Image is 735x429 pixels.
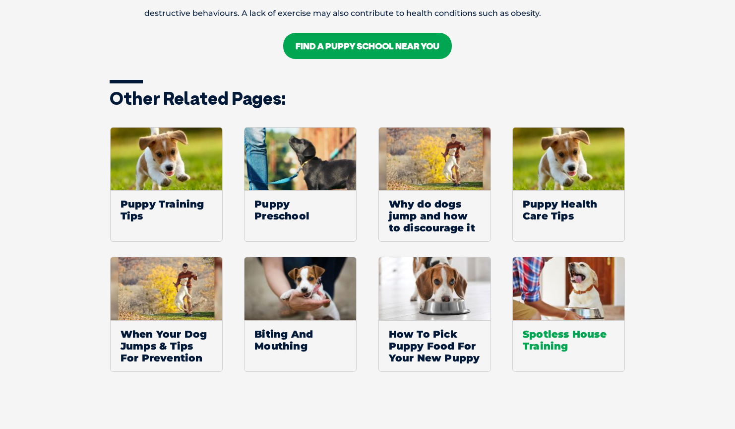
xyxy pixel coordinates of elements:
span: Why do dogs jump and how to discourage it [379,190,490,241]
a: Puppy Training Tips [110,127,223,242]
span: Puppy Preschool [245,190,356,229]
a: Puppy Preschool [244,127,357,242]
a: Biting And Mouthing [244,257,357,372]
a: Why do dogs jump and how to discourage it [378,127,491,242]
span: Puppy Training Tips [111,190,222,229]
a: Puppy Health Care Tips [512,127,625,242]
span: How To Pick Puppy Food For Your New Puppy [379,320,490,371]
span: Biting And Mouthing [245,320,356,359]
a: FIND A Puppy School NEAR YOU [283,33,452,59]
span: Puppy Health Care Tips [513,190,624,229]
span: Spotless House Training [513,320,624,359]
span: When Your Dog Jumps & Tips For Prevention [111,320,222,371]
button: Search [716,45,726,55]
h3: Other related pages: [110,89,625,107]
img: Puppy eating dog food [379,257,490,320]
img: Enrol in Puppy Preschool [245,128,356,191]
a: How To Pick Puppy Food For Your New Puppy [378,257,491,372]
a: When Your Dog Jumps & Tips For Prevention [110,257,223,372]
a: Spotless House Training [512,257,625,372]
